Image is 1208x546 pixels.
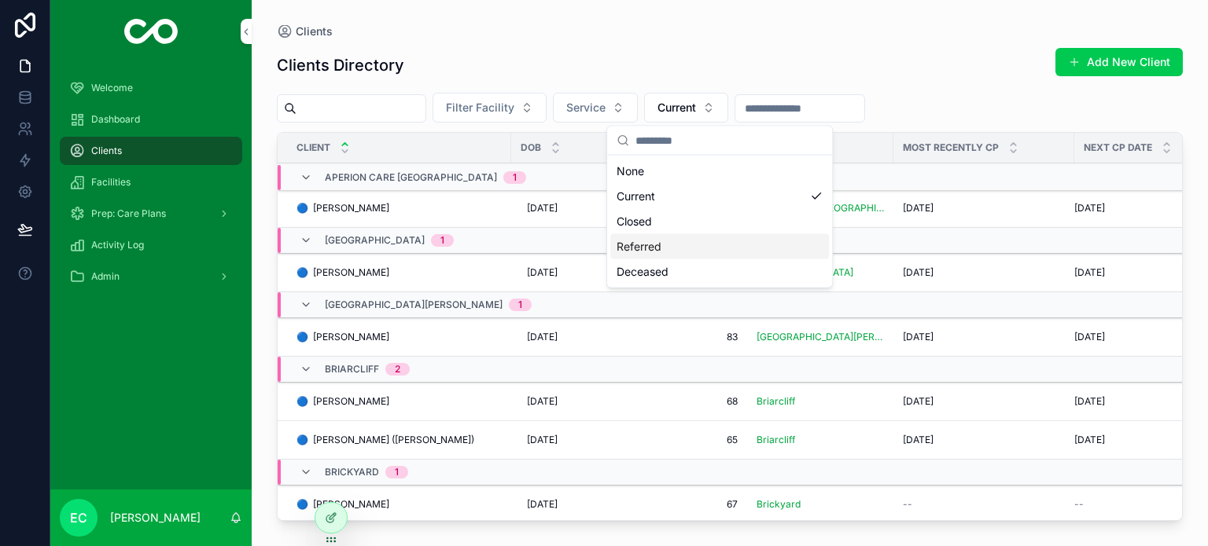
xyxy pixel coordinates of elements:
[903,498,1065,511] a: --
[1074,331,1105,343] span: [DATE]
[610,234,829,259] div: Referred
[903,266,934,279] span: [DATE]
[607,156,832,288] div: Suggestions
[757,498,801,511] a: Brickyard
[657,100,696,115] span: Current
[521,196,620,221] a: [DATE]
[527,202,558,214] span: [DATE]
[70,508,87,527] span: EC
[325,234,425,247] span: [GEOGRAPHIC_DATA]
[527,395,558,408] span: [DATE]
[60,105,242,134] a: Dashboard
[91,207,166,220] span: Prep: Care Plans
[518,299,522,311] div: 1
[1074,395,1105,408] span: [DATE]
[903,434,1065,446] a: [DATE]
[527,498,558,511] span: [DATE]
[325,171,497,184] span: Aperion Care [GEOGRAPHIC_DATA]
[60,231,242,259] a: Activity Log
[521,492,620,517] a: [DATE]
[60,200,242,228] a: Prep: Care Plans
[757,395,795,408] a: Briarcliff
[521,141,541,154] span: DOB
[903,266,1065,279] a: [DATE]
[903,202,1065,214] a: [DATE]
[325,299,503,311] span: [GEOGRAPHIC_DATA][PERSON_NAME]
[610,259,829,284] div: Deceased
[296,202,389,214] span: 🔵 [PERSON_NAME]
[296,395,502,408] a: 🔵 [PERSON_NAME]
[903,331,934,343] span: [DATE]
[50,63,252,311] div: scrollable content
[639,395,738,408] a: 68
[325,363,379,376] span: Briarcliff
[277,54,404,76] h1: Clients Directory
[1074,202,1105,214] span: [DATE]
[903,331,1065,343] a: [DATE]
[903,498,912,511] span: --
[325,466,379,478] span: Brickyard
[757,331,884,343] a: [GEOGRAPHIC_DATA][PERSON_NAME]
[527,434,558,446] span: [DATE]
[757,434,884,446] a: Briarcliff
[277,24,333,39] a: Clients
[610,184,829,209] div: Current
[527,266,558,279] span: [DATE]
[639,331,738,343] span: 83
[639,434,738,446] a: 65
[296,331,389,343] span: 🔵 [PERSON_NAME]
[296,395,389,408] span: 🔵 [PERSON_NAME]
[903,395,1065,408] a: [DATE]
[91,239,144,251] span: Activity Log
[903,434,934,446] span: [DATE]
[124,19,179,44] img: App logo
[1074,266,1105,279] span: [DATE]
[521,260,620,285] a: [DATE]
[91,176,131,189] span: Facilities
[513,171,517,184] div: 1
[296,24,333,39] span: Clients
[296,266,502,279] a: 🔵 [PERSON_NAME]
[903,202,934,214] span: [DATE]
[433,93,547,123] button: Select Button
[440,234,444,247] div: 1
[521,389,620,414] a: [DATE]
[91,82,133,94] span: Welcome
[296,331,502,343] a: 🔵 [PERSON_NAME]
[903,141,999,154] span: Most Recently CP
[296,434,474,446] span: 🔵 [PERSON_NAME] ([PERSON_NAME])
[639,498,738,511] a: 67
[446,100,514,115] span: Filter Facility
[296,266,389,279] span: 🔵 [PERSON_NAME]
[521,324,620,350] a: [DATE]
[110,510,201,526] p: [PERSON_NAME]
[91,270,120,283] span: Admin
[553,93,638,123] button: Select Button
[296,434,502,446] a: 🔵 [PERSON_NAME] ([PERSON_NAME])
[91,113,140,126] span: Dashboard
[60,74,242,102] a: Welcome
[757,395,884,408] a: Briarcliff
[91,145,122,157] span: Clients
[296,498,389,511] span: 🔵 [PERSON_NAME]
[395,466,399,478] div: 1
[1055,48,1183,76] button: Add New Client
[296,202,502,214] a: 🔵 [PERSON_NAME]
[757,434,795,446] a: Briarcliff
[1074,498,1084,511] span: --
[1074,434,1105,446] span: [DATE]
[296,498,502,511] a: 🔵 [PERSON_NAME]
[903,395,934,408] span: [DATE]
[610,159,829,184] div: None
[60,137,242,165] a: Clients
[566,100,606,115] span: Service
[757,498,884,511] a: Brickyard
